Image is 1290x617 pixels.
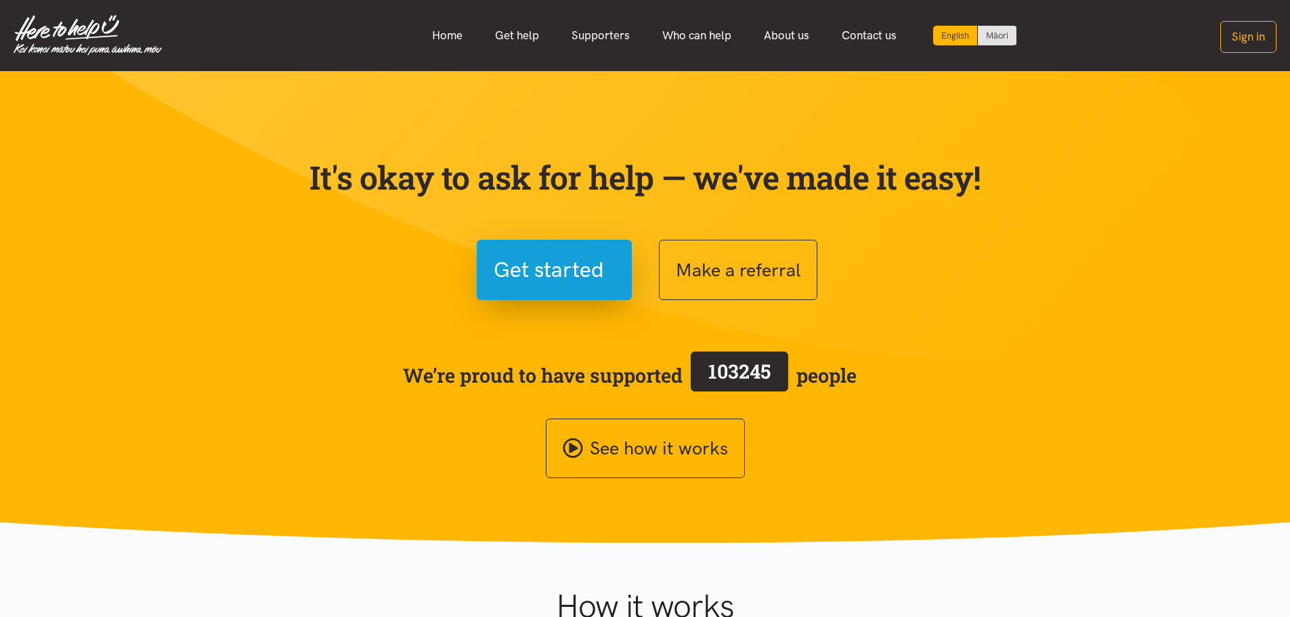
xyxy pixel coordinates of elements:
a: About us [748,21,825,50]
span: Get started [494,253,604,287]
div: Current language [933,26,978,45]
a: Supporters [555,21,646,50]
a: Home [416,21,479,50]
button: Get started [477,240,632,300]
div: Language toggle [933,26,1017,45]
a: Get help [479,21,555,50]
button: Make a referral [659,240,817,300]
a: See how it works [546,419,745,479]
a: Contact us [825,21,913,50]
button: Sign in [1220,21,1276,53]
a: 103245 [683,349,796,402]
a: Switch to Te Reo Māori [978,26,1016,45]
span: 103245 [708,358,771,384]
span: We’re proud to have supported people [403,349,857,402]
a: Who can help [646,21,748,50]
p: It's okay to ask for help — we've made it easy! [307,158,984,197]
img: Home [14,15,162,56]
